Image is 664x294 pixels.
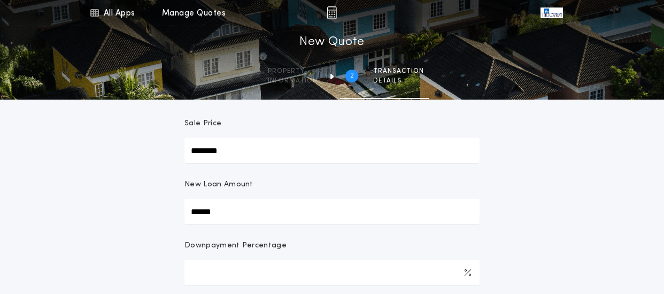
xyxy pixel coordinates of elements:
[268,67,318,76] span: Property
[184,240,287,251] p: Downpayment Percentage
[373,77,424,85] span: details
[184,138,480,163] input: Sale Price
[268,77,318,85] span: information
[350,72,354,80] h2: 2
[541,7,563,18] img: vs-icon
[373,67,424,76] span: Transaction
[299,34,365,51] h1: New Quote
[327,6,337,19] img: img
[184,118,221,129] p: Sale Price
[184,179,253,190] p: New Loan Amount
[184,260,480,285] input: Downpayment Percentage
[184,199,480,224] input: New Loan Amount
